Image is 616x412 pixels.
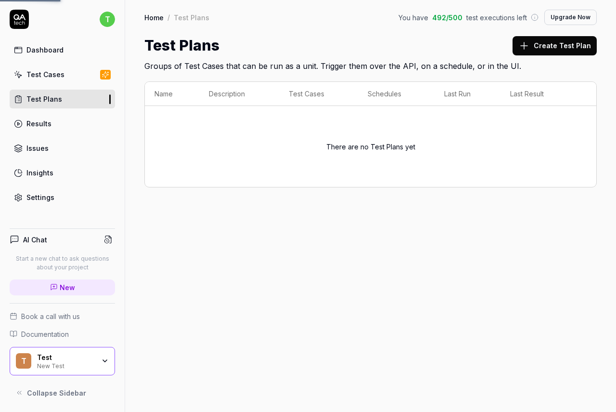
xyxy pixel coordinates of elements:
[23,235,47,245] h4: AI Chat
[37,353,95,362] div: Test
[466,13,527,23] span: test executions left
[60,282,75,292] span: New
[544,10,597,25] button: Upgrade Now
[435,82,500,106] th: Last Run
[167,13,170,22] div: /
[10,40,115,59] a: Dashboard
[10,329,115,339] a: Documentation
[26,45,64,55] div: Dashboard
[21,329,69,339] span: Documentation
[10,163,115,182] a: Insights
[100,12,115,27] span: t
[26,192,54,202] div: Settings
[10,254,115,272] p: Start a new chat to ask questions about your project
[37,361,95,369] div: New Test
[199,82,279,106] th: Description
[398,13,428,23] span: You have
[513,36,597,55] button: Create Test Plan
[145,82,199,106] th: Name
[10,139,115,158] a: Issues
[10,347,115,376] button: TTestNew Test
[26,143,49,153] div: Issues
[144,35,219,56] h1: Test Plans
[144,13,164,22] a: Home
[26,168,53,178] div: Insights
[279,82,359,106] th: Test Cases
[10,311,115,321] a: Book a call with us
[10,114,115,133] a: Results
[16,353,31,369] span: T
[21,311,80,321] span: Book a call with us
[26,94,62,104] div: Test Plans
[10,65,115,84] a: Test Cases
[10,90,115,108] a: Test Plans
[26,69,64,80] div: Test Cases
[10,279,115,295] a: New
[154,112,587,181] div: There are no Test Plans yet
[500,82,577,106] th: Last Result
[358,82,435,106] th: Schedules
[26,119,51,129] div: Results
[432,13,462,23] span: 492 / 500
[27,388,86,398] span: Collapse Sidebar
[10,188,115,207] a: Settings
[144,56,597,72] h2: Groups of Test Cases that can be run as a unit. Trigger them over the API, on a schedule, or in t...
[100,10,115,29] button: t
[174,13,209,22] div: Test Plans
[10,383,115,402] button: Collapse Sidebar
